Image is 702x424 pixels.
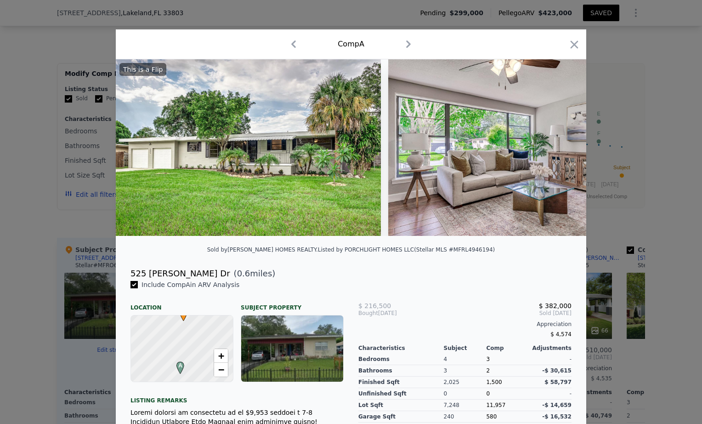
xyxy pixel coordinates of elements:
[358,354,444,365] div: Bedrooms
[358,377,444,388] div: Finished Sqft
[444,354,487,365] div: 4
[486,402,505,408] span: 11,957
[130,267,230,280] div: 525 [PERSON_NAME] Dr
[358,388,444,400] div: Unfinished Sqft
[358,321,572,328] div: Appreciation
[529,344,572,352] div: Adjustments
[388,59,653,236] img: Property Img
[218,350,224,361] span: +
[218,364,224,375] span: −
[358,309,430,317] div: [DATE]
[214,349,228,363] a: Zoom in
[358,400,444,411] div: Lot Sqft
[214,363,228,377] a: Zoom out
[550,331,572,338] span: $ 4,574
[358,309,378,317] span: Bought
[486,344,529,352] div: Comp
[529,388,572,400] div: -
[486,379,502,385] span: 1,500
[207,246,318,253] div: Sold by [PERSON_NAME] HOMES REALTY .
[486,390,490,397] span: 0
[444,344,487,352] div: Subject
[241,297,344,311] div: Subject Property
[542,413,572,420] span: -$ 16,532
[138,281,243,288] span: Include Comp A in ARV Analysis
[486,413,497,420] span: 580
[358,411,444,423] div: Garage Sqft
[444,365,487,377] div: 3
[358,302,391,309] span: $ 216,500
[130,297,233,311] div: Location
[237,269,250,278] span: 0.6
[444,388,487,400] div: 0
[444,400,487,411] div: 7,248
[430,309,572,317] span: Sold [DATE]
[539,302,572,309] span: $ 382,000
[542,402,572,408] span: -$ 14,659
[174,361,180,367] div: A
[486,356,490,362] span: 3
[174,361,187,370] span: A
[230,267,276,280] span: ( miles)
[130,390,344,404] div: Listing remarks
[544,379,572,385] span: $ 58,797
[318,246,495,253] div: Listed by PORCHLIGHT HOMES LLC (Stellar MLS #MFRL4946194)
[486,365,529,377] div: 2
[444,411,487,423] div: 240
[358,344,444,352] div: Characteristics
[116,59,381,236] img: Property Img
[358,365,444,377] div: Bathrooms
[338,39,364,50] div: Comp A
[119,63,166,76] div: This is a Flip
[542,367,572,374] span: -$ 30,615
[444,377,487,388] div: 2,025
[529,354,572,365] div: -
